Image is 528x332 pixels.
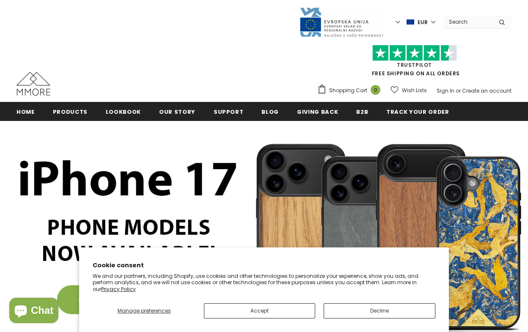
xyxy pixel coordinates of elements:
[53,108,88,116] span: Products
[214,108,244,116] span: support
[159,108,195,116] span: Our Story
[437,87,454,94] a: Sign In
[462,87,511,94] a: Create an account
[214,102,244,121] a: support
[356,102,368,121] a: B2B
[261,108,279,116] span: Blog
[299,7,384,38] img: Javni Razpis
[106,108,141,116] span: Lookbook
[456,87,461,94] span: or
[297,108,338,116] span: Giving back
[402,86,427,95] span: Wish Lists
[53,102,88,121] a: Products
[106,102,141,121] a: Lookbook
[93,303,195,318] button: Manage preferences
[317,84,385,97] a: Shopping Cart 0
[93,273,435,293] p: We and our partners, including Shopify, use cookies and other technologies to personalize your ex...
[16,108,35,116] span: Home
[372,45,457,61] img: Trust Pilot Stars
[7,298,61,325] inbox-online-store-chat: Shopify online store chat
[297,102,338,121] a: Giving back
[386,108,449,116] span: Track your order
[356,108,368,116] span: B2B
[159,102,195,121] a: Our Story
[261,102,279,121] a: Blog
[299,18,384,25] a: Javni Razpis
[444,16,492,28] input: Search Site
[317,49,511,77] span: FREE SHIPPING ON ALL ORDERS
[386,102,449,121] a: Track your order
[397,61,432,69] a: Trustpilot
[118,307,171,314] span: Manage preferences
[16,102,35,121] a: Home
[101,285,136,293] a: Privacy Policy
[93,261,435,270] h2: Cookie consent
[204,303,315,318] button: Accept
[418,18,428,27] span: EUR
[329,86,367,95] span: Shopping Cart
[390,83,427,98] a: Wish Lists
[371,85,380,95] span: 0
[324,303,435,318] button: Decline
[16,72,50,96] img: MMORE Cases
